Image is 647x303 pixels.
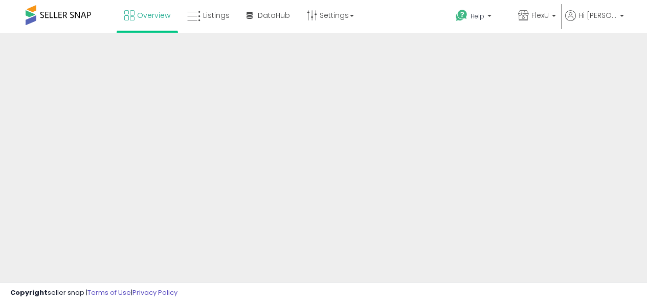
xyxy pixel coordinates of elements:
[203,10,230,20] span: Listings
[531,10,549,20] span: FlexU
[10,288,48,297] strong: Copyright
[455,9,468,22] i: Get Help
[137,10,170,20] span: Overview
[258,10,290,20] span: DataHub
[471,12,484,20] span: Help
[10,288,177,298] div: seller snap | |
[87,288,131,297] a: Terms of Use
[132,288,177,297] a: Privacy Policy
[565,10,624,33] a: Hi [PERSON_NAME]
[448,2,509,33] a: Help
[578,10,617,20] span: Hi [PERSON_NAME]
